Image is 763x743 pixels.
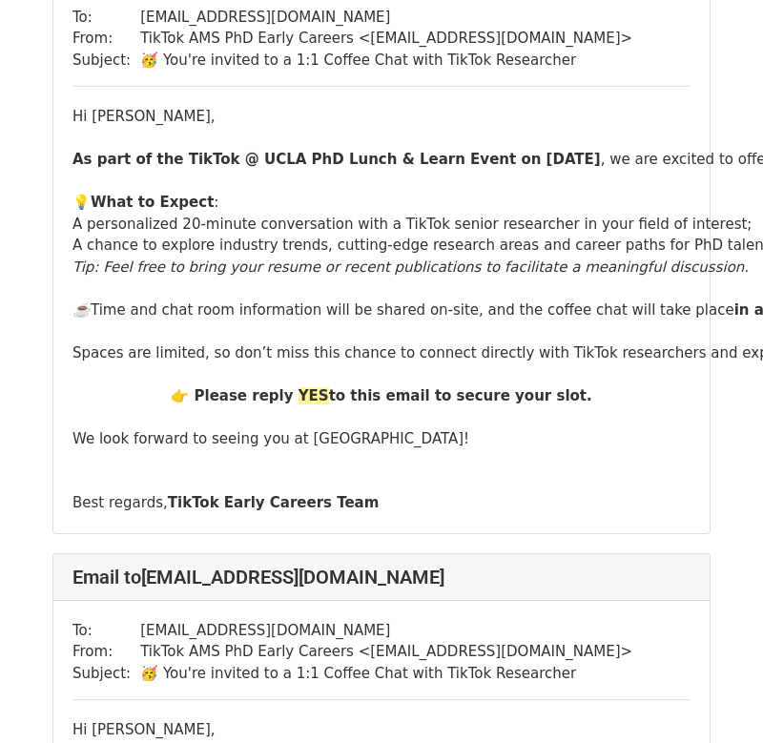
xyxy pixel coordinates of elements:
strong: TikTok Early Careers Team [168,494,380,511]
td: TikTok AMS PhD Early Careers < [EMAIL_ADDRESS][DOMAIN_NAME] > [140,28,632,50]
div: Spaces are limited, so don’t miss this chance to connect directly with TikTok researchers and exp... [72,342,691,364]
strong: to this email to secure your slot. [329,387,592,404]
iframe: Chat Widget [668,651,763,743]
b: As part of the TikTok @ UCLA PhD Lunch & Learn Event on [DATE] [72,151,601,168]
h4: Email to [EMAIL_ADDRESS][DOMAIN_NAME] [72,566,691,588]
div: We look forward to seeing you at [GEOGRAPHIC_DATA]! [72,428,691,450]
div: Hi [PERSON_NAME], [72,719,691,741]
td: From: [72,28,140,50]
td: TikTok AMS PhD Early Careers < [EMAIL_ADDRESS][DOMAIN_NAME] > [140,641,632,663]
i: ☕️ [72,301,91,319]
strong: 👉 Please reply [171,387,293,404]
div: Hi [PERSON_NAME], [72,106,691,128]
td: 🥳 You're invited to a 1:1 Coffee Chat with TikTok Researcher [140,50,632,72]
div: Time and chat room information will be shared on-site, and the coffee chat will take place [72,299,691,321]
strong: What to Expect [91,194,214,211]
td: [EMAIL_ADDRESS][DOMAIN_NAME] [140,620,632,642]
div: , we are excited to offer you a unique opportunity for a ! [72,149,691,171]
strong: YES [299,387,329,404]
td: Subject: [72,50,140,72]
td: Subject: [72,663,140,685]
td: To: [72,620,140,642]
td: [EMAIL_ADDRESS][DOMAIN_NAME] [140,7,632,29]
div: Best regards, [72,492,691,514]
td: From: [72,641,140,663]
div: A chance to explore industry trends, cutting-edge research areas and career paths for PhD talent. [72,235,691,257]
div: 💡 : [72,192,691,214]
em: Tip: Feel free to bring your resume or recent publications to facilitate a meaningful discussion. [72,258,749,276]
td: 🥳 You're invited to a 1:1 Coffee Chat with TikTok Researcher [140,663,632,685]
div: A personalized 20-minute conversation with a TikTok senior researcher in your field of interest; [72,214,691,236]
td: To: [72,7,140,29]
